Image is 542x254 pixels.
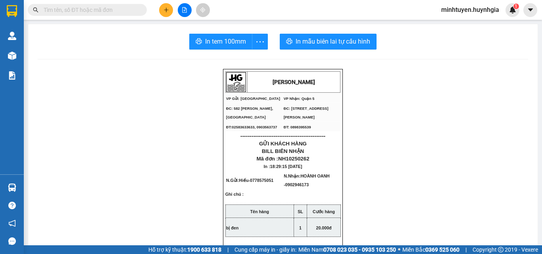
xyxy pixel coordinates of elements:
[148,245,221,254] span: Hỗ trợ kỹ thuật:
[465,245,467,254] span: |
[273,79,315,85] strong: [PERSON_NAME]
[270,164,302,169] span: 18:29:15 [DATE]
[316,225,331,230] span: 20.000đ
[285,182,309,187] span: 0902946173
[527,6,534,13] span: caret-down
[240,133,325,139] span: ----------------------------------------------
[313,209,335,214] strong: Cước hàng
[226,72,246,92] img: logo
[280,34,377,50] button: printerIn mẫu biên lai tự cấu hình
[8,202,16,209] span: question-circle
[523,3,537,17] button: caret-down
[262,148,304,154] span: BILL BIÊN NHẬN
[187,246,221,253] strong: 1900 633 818
[256,156,309,162] span: Mã đơn :
[44,6,137,14] input: Tìm tên, số ĐT hoặc mã đơn
[8,32,16,40] img: warehouse-icon
[159,3,173,17] button: plus
[178,3,192,17] button: file-add
[226,125,277,129] span: ĐT:02583633633, 0903563737
[8,71,16,80] img: solution-icon
[278,156,309,162] span: NH10250262
[8,220,16,227] span: notification
[515,4,517,9] span: 1
[200,7,206,13] span: aim
[284,125,311,129] span: ĐT: 0898395539
[227,245,229,254] span: |
[298,209,303,214] strong: SL
[8,237,16,245] span: message
[435,5,505,15] span: minhtuyen.huynhgia
[250,178,273,183] span: 0778575051
[498,247,504,252] span: copyright
[226,107,273,119] span: ĐC: 582 [PERSON_NAME], [GEOGRAPHIC_DATA]
[248,178,273,183] span: -
[284,174,330,187] span: HOÀNH OANH -
[284,97,315,101] span: VP Nhận: Quận 5
[264,164,302,169] span: In :
[425,246,459,253] strong: 0369 525 060
[250,209,269,214] strong: Tên hàng
[252,34,268,50] button: more
[299,225,302,230] span: 1
[513,4,519,9] sup: 1
[286,38,292,46] span: printer
[252,37,267,47] span: more
[196,3,210,17] button: aim
[298,245,396,254] span: Miền Nam
[402,245,459,254] span: Miền Bắc
[182,7,187,13] span: file-add
[163,7,169,13] span: plus
[509,6,516,13] img: icon-new-feature
[234,245,296,254] span: Cung cấp máy in - giấy in:
[226,97,280,101] span: VP Gửi: [GEOGRAPHIC_DATA]
[8,52,16,60] img: warehouse-icon
[226,225,238,230] span: bị đen
[284,174,330,187] span: N.Nhận:
[189,34,252,50] button: printerIn tem 100mm
[225,192,244,203] span: Ghi chú :
[239,178,248,183] span: Hiếu
[196,38,202,46] span: printer
[284,107,329,119] span: ĐC: [STREET_ADDRESS][PERSON_NAME]
[296,36,370,46] span: In mẫu biên lai tự cấu hình
[259,141,307,147] span: GỬI KHÁCH HÀNG
[226,178,273,183] span: N.Gửi:
[205,36,246,46] span: In tem 100mm
[398,248,400,251] span: ⚪️
[8,183,16,192] img: warehouse-icon
[7,5,17,17] img: logo-vxr
[323,246,396,253] strong: 0708 023 035 - 0935 103 250
[33,7,38,13] span: search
